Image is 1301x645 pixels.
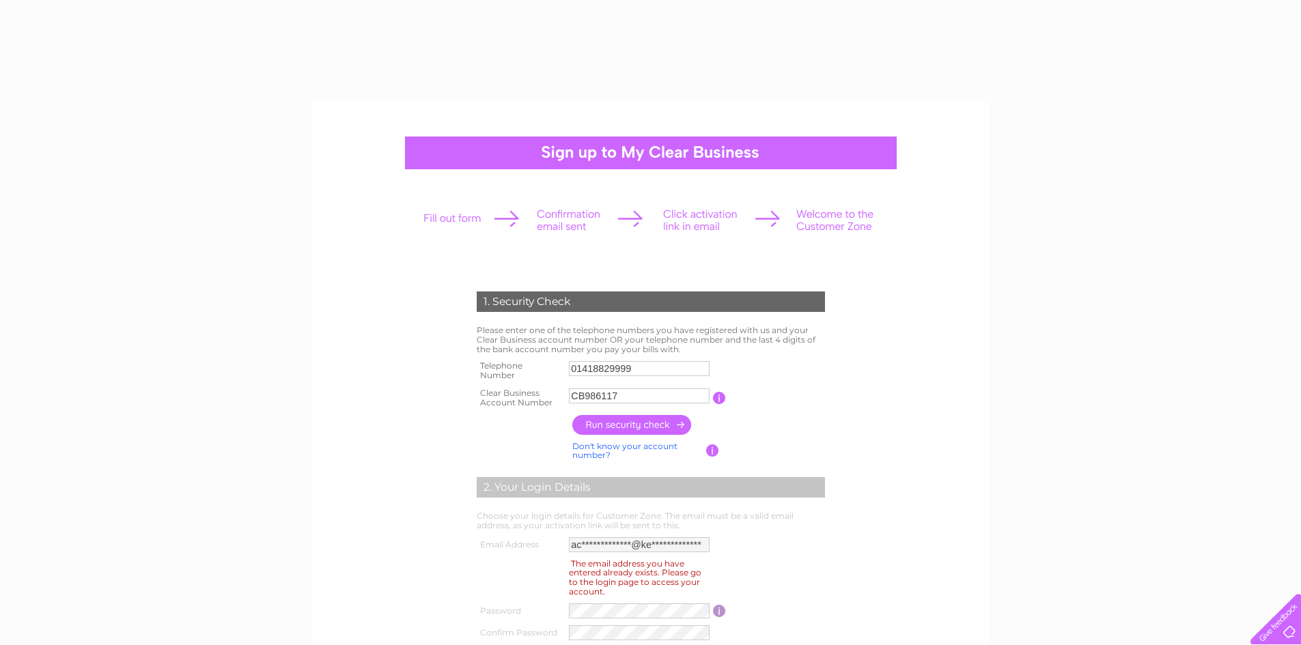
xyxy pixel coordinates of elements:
[473,357,566,384] th: Telephone Number
[473,534,566,556] th: Email Address
[713,392,726,404] input: Information
[473,622,566,644] th: Confirm Password
[473,322,828,357] td: Please enter one of the telephone numbers you have registered with us and your Clear Business acc...
[473,508,828,534] td: Choose your login details for Customer Zone. The email must be a valid email address, as your act...
[473,600,566,622] th: Password
[477,477,825,498] div: 2. Your Login Details
[477,291,825,312] div: 1. Security Check
[706,444,719,457] input: Information
[473,384,566,412] th: Clear Business Account Number
[569,556,701,599] div: The email address you have entered already exists. Please go to the login page to access your acc...
[713,605,726,617] input: Information
[572,441,677,461] a: Don't know your account number?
